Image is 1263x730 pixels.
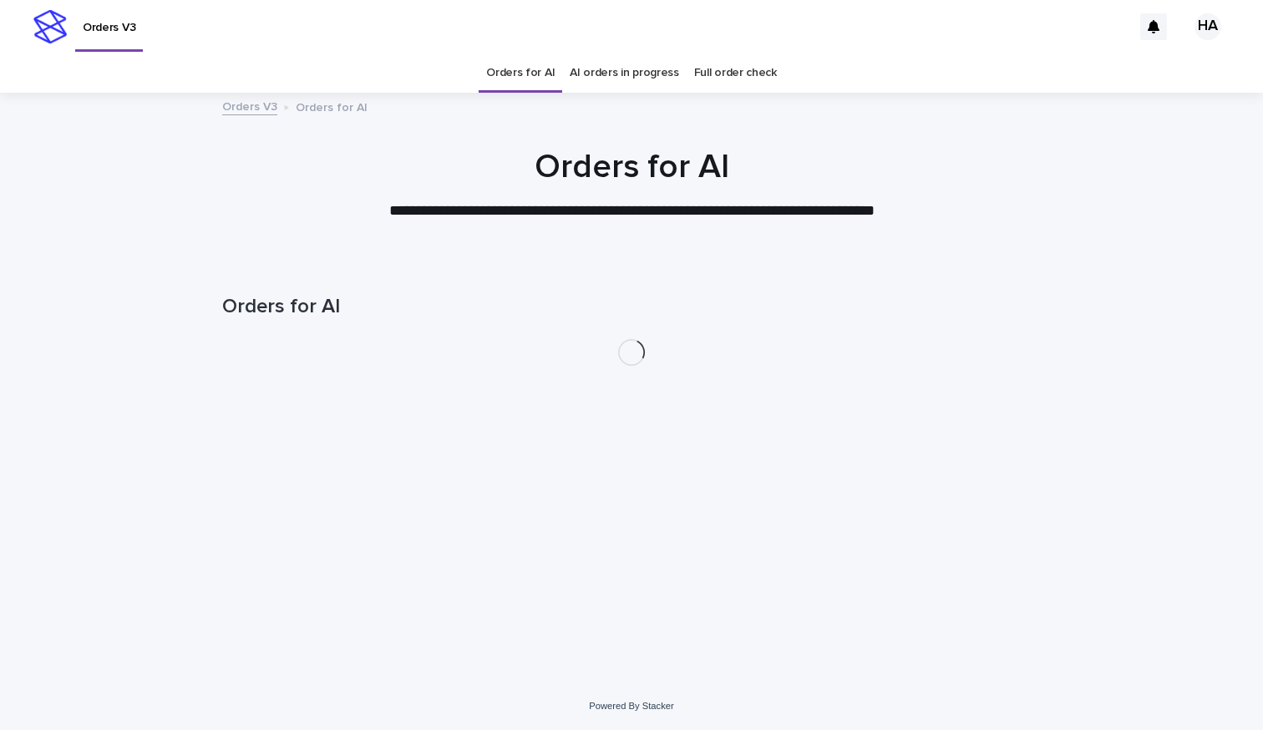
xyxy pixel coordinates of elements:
a: Powered By Stacker [589,701,673,711]
h1: Orders for AI [222,147,1041,187]
a: Orders for AI [486,53,555,93]
img: stacker-logo-s-only.png [33,10,67,43]
div: HA [1195,13,1221,40]
p: Orders for AI [296,97,368,115]
a: Orders V3 [222,96,277,115]
h1: Orders for AI [222,295,1041,319]
a: Full order check [694,53,777,93]
a: AI orders in progress [570,53,679,93]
